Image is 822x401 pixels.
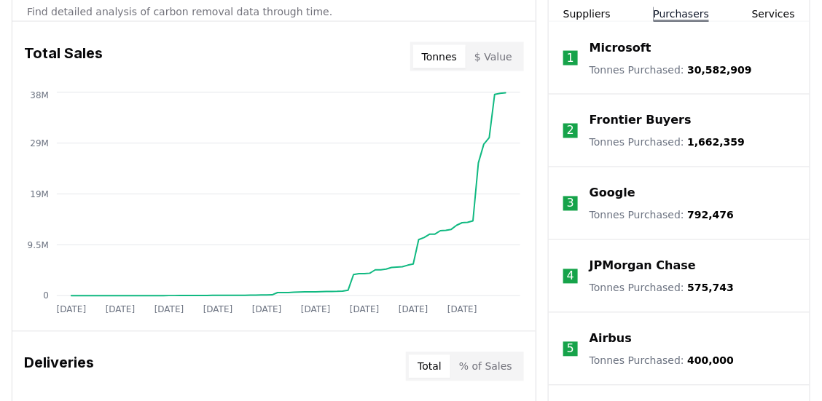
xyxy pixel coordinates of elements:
tspan: [DATE] [57,304,86,314]
h3: Deliveries [24,352,94,381]
tspan: [DATE] [350,304,379,314]
tspan: 9.5M [28,240,49,250]
a: Frontier Buyers [590,112,692,130]
button: Tonnes [413,45,466,68]
p: 5 [567,341,574,358]
tspan: 19M [30,189,49,199]
button: $ Value [466,45,521,68]
button: Total [409,355,450,378]
span: 400,000 [688,355,735,367]
span: 792,476 [688,210,735,221]
tspan: 29M [30,138,49,148]
tspan: [DATE] [154,304,184,314]
tspan: [DATE] [106,304,135,314]
p: Tonnes Purchased : [590,208,734,223]
p: Tonnes Purchased : [590,281,734,295]
p: 3 [567,195,574,213]
p: Tonnes Purchased : [590,63,752,77]
p: Find detailed analysis of carbon removal data through time. [27,4,521,19]
button: Suppliers [563,7,611,21]
span: 575,743 [688,282,735,294]
tspan: 38M [30,90,49,100]
tspan: 0 [43,291,49,301]
a: Google [590,185,635,202]
p: 1 [567,49,574,67]
span: 1,662,359 [688,137,745,148]
tspan: [DATE] [399,304,428,314]
span: 30,582,909 [688,64,753,76]
p: 2 [567,122,574,140]
h3: Total Sales [24,42,103,71]
tspan: [DATE] [301,304,330,314]
tspan: [DATE] [203,304,232,314]
button: % of Sales [450,355,521,378]
p: 4 [567,268,574,285]
a: Microsoft [590,39,651,57]
tspan: [DATE] [447,304,477,314]
button: Services [752,7,795,21]
button: Purchasers [654,7,710,21]
p: Tonnes Purchased : [590,135,745,150]
a: Airbus [590,330,632,348]
tspan: [DATE] [252,304,281,314]
p: Tonnes Purchased : [590,354,734,368]
a: JPMorgan Chase [590,258,696,275]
